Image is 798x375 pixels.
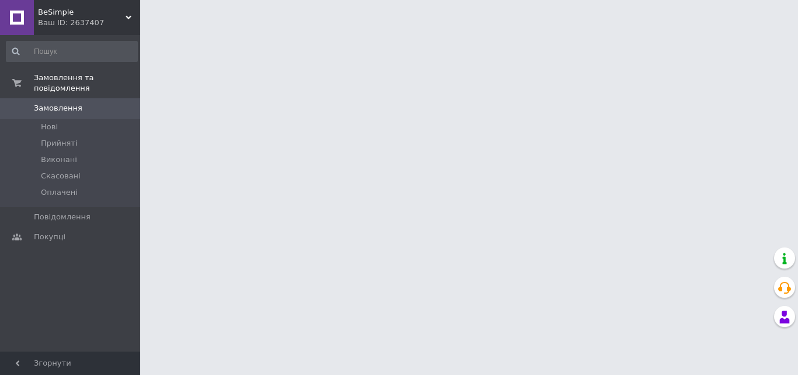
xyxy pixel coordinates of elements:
[34,212,91,222] span: Повідомлення
[41,187,78,198] span: Оплачені
[34,103,82,113] span: Замовлення
[38,18,140,28] div: Ваш ID: 2637407
[34,232,65,242] span: Покупці
[38,7,126,18] span: BeSimple
[41,138,77,149] span: Прийняті
[34,73,140,94] span: Замовлення та повідомлення
[6,41,138,62] input: Пошук
[41,171,81,181] span: Скасовані
[41,154,77,165] span: Виконані
[41,122,58,132] span: Нові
